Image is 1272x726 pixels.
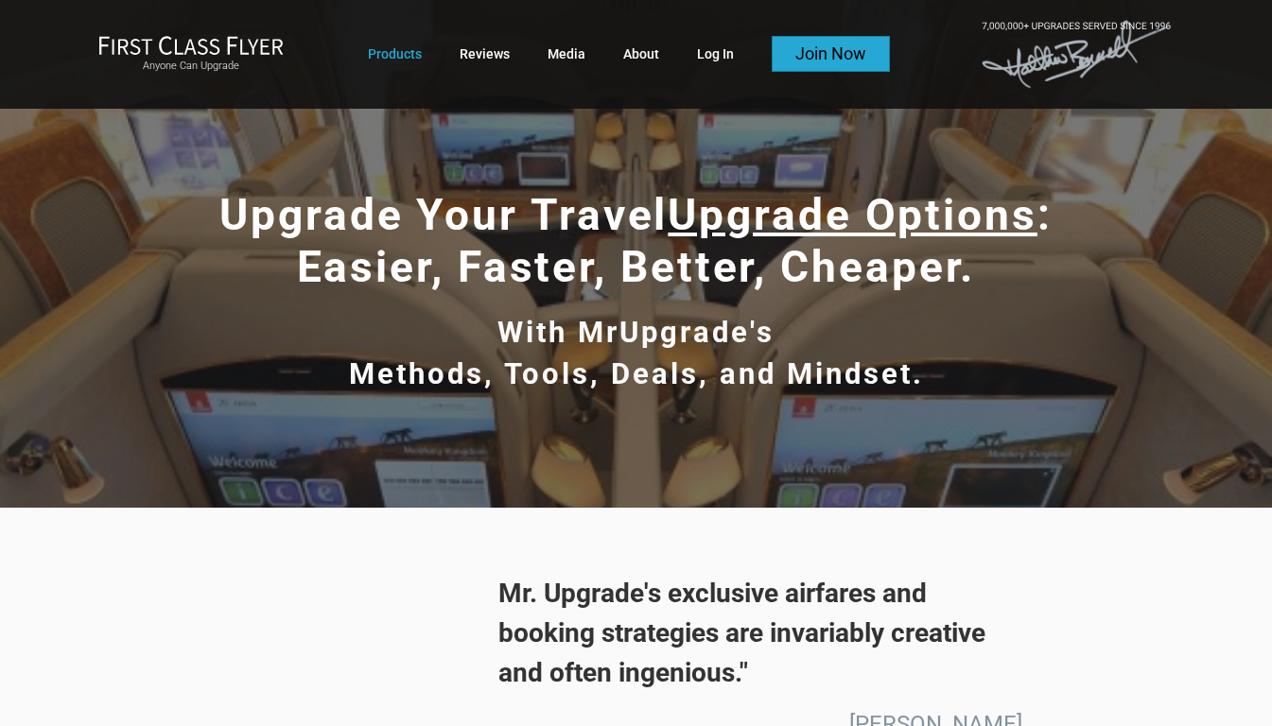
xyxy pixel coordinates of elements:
span: Mr. Upgrade's exclusive airfares and booking strategies are invariably creative and often ingenio... [432,574,1023,693]
a: Reviews [460,37,510,71]
span: With MrUpgrade's Methods, Tools, Deals, and Mindset. [349,315,924,390]
img: First Class Flyer [98,35,284,55]
a: First Class FlyerAnyone Can Upgrade [98,35,284,73]
a: Products [368,37,422,71]
a: Join Now [772,36,890,72]
a: About [623,37,659,71]
small: Anyone Can Upgrade [98,60,284,73]
a: Media [548,37,585,71]
span: Upgrade Options [668,189,1037,240]
span: Upgrade Your Travel : Easier, Faster, Better, Cheaper. [219,189,1053,292]
a: Log In [697,37,734,71]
